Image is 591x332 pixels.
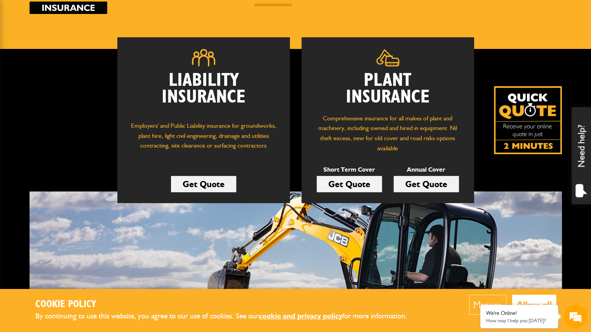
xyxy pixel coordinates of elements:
[317,165,382,175] p: Short Term Cover
[129,72,278,113] h2: Liability Insurance
[313,72,462,106] h2: Plant Insurance
[486,310,552,316] div: We're Online!
[40,43,131,54] div: Chat with us now
[394,165,459,175] p: Annual Cover
[127,4,146,23] div: Minimize live chat window
[129,121,278,158] p: Employers' and Public Liability insurance for groundworks, plant hire, light civil engineering, d...
[494,86,562,154] a: Get your insurance quote isn just 2-minutes
[35,310,420,322] p: By continuing to use this website, you agree to our use of cookies. See our for more information.
[572,107,591,204] div: Need help?
[35,299,420,311] h2: Cookie Policy
[106,239,141,250] em: Start Chat
[486,318,552,323] p: How may I help you today?
[494,86,562,154] img: Quick Quote
[10,95,142,112] input: Enter your email address
[469,295,506,315] button: Manage
[313,113,462,153] p: Comprehensive insurance for all makes of plant and machinery, including owned and hired in equipm...
[259,311,342,320] a: cookie and privacy policy
[512,295,556,315] button: Allow all
[317,176,382,192] a: Get Quote
[10,72,142,89] input: Enter your last name
[10,141,142,233] textarea: Type your message and hit 'Enter'
[10,118,142,135] input: Enter your phone number
[171,176,236,192] a: Get Quote
[13,43,33,54] img: d_20077148190_company_1631870298795_20077148190
[394,176,459,192] a: Get Quote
